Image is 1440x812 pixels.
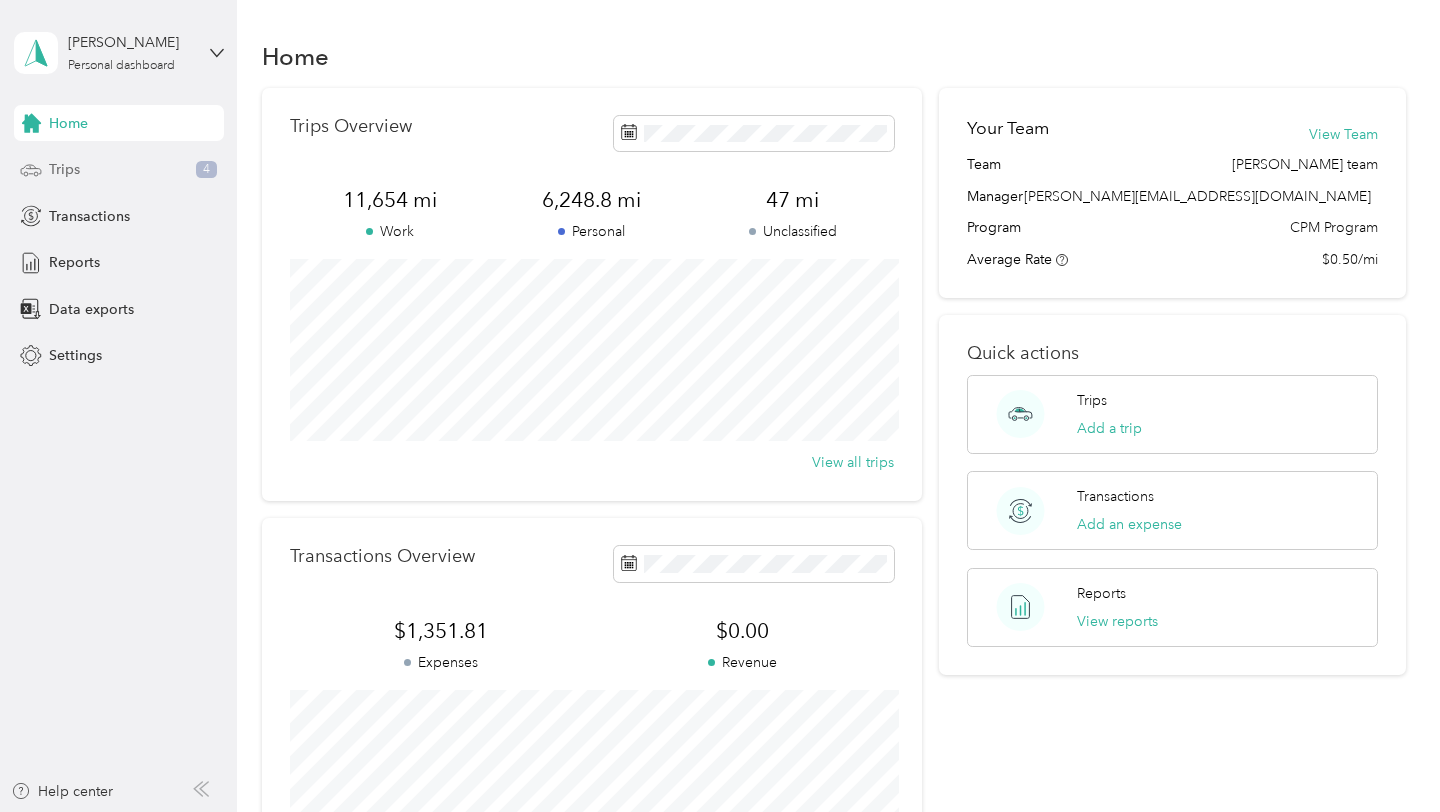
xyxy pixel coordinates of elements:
button: Add an expense [1077,514,1182,535]
span: 11,654 mi [290,186,491,214]
p: Expenses [290,652,592,673]
span: Manager [967,186,1023,207]
p: Unclassified [692,221,893,242]
span: $0.50/mi [1322,249,1378,270]
span: 47 mi [692,186,893,214]
button: View Team [1309,124,1378,145]
span: Transactions [49,206,130,227]
button: View reports [1077,611,1158,632]
span: [PERSON_NAME] team [1232,154,1378,175]
span: Settings [49,345,102,366]
iframe: Everlance-gr Chat Button Frame [1328,700,1440,812]
p: Transactions [1077,486,1154,507]
p: Work [290,221,491,242]
h1: Home [262,46,329,67]
p: Quick actions [967,343,1377,364]
button: View all trips [812,452,894,473]
span: $0.00 [592,617,894,645]
span: CPM Program [1290,217,1378,238]
span: Home [49,113,88,134]
p: Personal [491,221,692,242]
span: Reports [49,252,100,273]
button: Add a trip [1077,418,1142,439]
span: [PERSON_NAME][EMAIL_ADDRESS][DOMAIN_NAME] [1024,188,1371,205]
p: Reports [1077,583,1126,604]
p: Revenue [592,652,894,673]
p: Trips [1077,390,1107,411]
span: Data exports [49,299,134,320]
p: Transactions Overview [290,546,475,567]
div: [PERSON_NAME] [68,32,193,53]
span: Team [967,154,1001,175]
p: Trips Overview [290,116,412,137]
span: Trips [49,159,80,180]
span: 4 [196,161,217,179]
button: Help center [11,781,113,802]
span: Program [967,217,1021,238]
span: 6,248.8 mi [491,186,692,214]
span: $1,351.81 [290,617,592,645]
div: Personal dashboard [68,60,175,72]
h2: Your Team [967,116,1049,141]
span: Average Rate [967,251,1052,268]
